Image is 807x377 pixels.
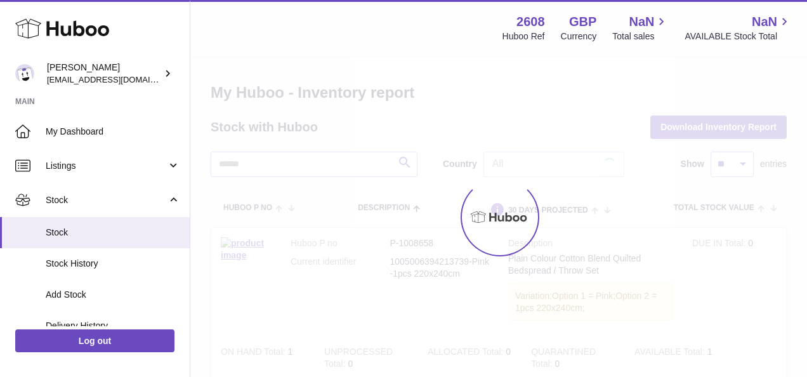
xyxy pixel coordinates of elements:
[685,13,792,43] a: NaN AVAILABLE Stock Total
[685,30,792,43] span: AVAILABLE Stock Total
[46,194,167,206] span: Stock
[47,74,187,84] span: [EMAIL_ADDRESS][DOMAIN_NAME]
[46,160,167,172] span: Listings
[46,227,180,239] span: Stock
[15,64,34,83] img: internalAdmin-2608@internal.huboo.com
[561,30,597,43] div: Currency
[612,30,669,43] span: Total sales
[752,13,777,30] span: NaN
[502,30,545,43] div: Huboo Ref
[46,126,180,138] span: My Dashboard
[612,13,669,43] a: NaN Total sales
[46,320,180,332] span: Delivery History
[569,13,596,30] strong: GBP
[47,62,161,86] div: [PERSON_NAME]
[516,13,545,30] strong: 2608
[629,13,654,30] span: NaN
[46,258,180,270] span: Stock History
[46,289,180,301] span: Add Stock
[15,329,174,352] a: Log out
